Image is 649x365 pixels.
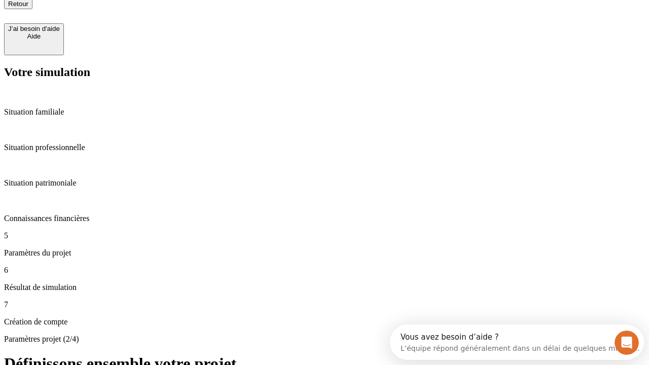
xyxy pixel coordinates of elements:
button: J’ai besoin d'aideAide [4,23,64,55]
p: Situation patrimoniale [4,178,645,188]
p: Création de compte [4,317,645,326]
h2: Votre simulation [4,65,645,79]
p: Situation familiale [4,107,645,117]
div: Aide [8,32,60,40]
p: Paramètres du projet [4,248,645,258]
p: 5 [4,231,645,240]
p: 7 [4,300,645,309]
div: J’ai besoin d'aide [8,25,60,32]
iframe: Intercom live chat discovery launcher [390,324,644,360]
div: L’équipe répond généralement dans un délai de quelques minutes. [11,17,249,27]
p: Situation professionnelle [4,143,645,152]
p: Résultat de simulation [4,283,645,292]
p: Paramètres projet (2/4) [4,335,645,344]
div: Ouvrir le Messenger Intercom [4,4,279,32]
p: Connaissances financières [4,214,645,223]
p: 6 [4,266,645,275]
iframe: Intercom live chat [615,331,639,355]
div: Vous avez besoin d’aide ? [11,9,249,17]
